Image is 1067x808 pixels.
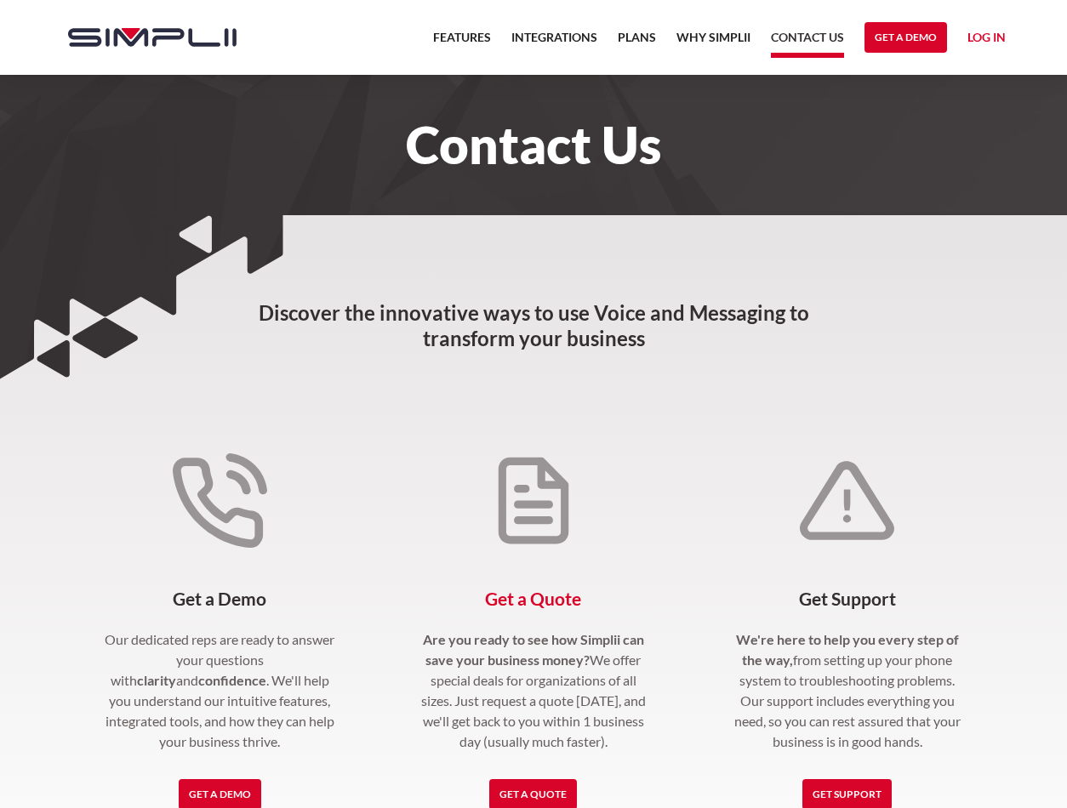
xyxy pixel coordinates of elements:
h1: Contact Us [51,126,1016,163]
a: Log in [967,27,1006,53]
strong: Discover the innovative ways to use Voice and Messaging to transform your business [259,300,809,350]
p: Our dedicated reps are ready to answer your questions with and . We'll help you understand our in... [102,629,338,752]
a: Plans [618,27,656,58]
strong: Are you ready to see how Simplii can save your business money? [423,631,644,668]
a: Integrations [511,27,597,58]
strong: We're here to help you every step of the way, [736,631,959,668]
a: Get a Demo [864,22,947,53]
a: Why Simplii [676,27,750,58]
img: Simplii [68,28,237,47]
p: from setting up your phone system to troubleshooting problems. Our support includes everything yo... [729,629,965,752]
strong: confidence [198,672,266,688]
p: We offer special deals for organizations of all sizes. Just request a quote [DATE], and we'll get... [416,629,652,752]
h4: Get a Demo [102,589,338,609]
a: Features [433,27,491,58]
h4: Get Support [729,589,965,609]
a: Contact US [771,27,844,58]
h4: Get a Quote [416,589,652,609]
strong: clarity [137,672,176,688]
